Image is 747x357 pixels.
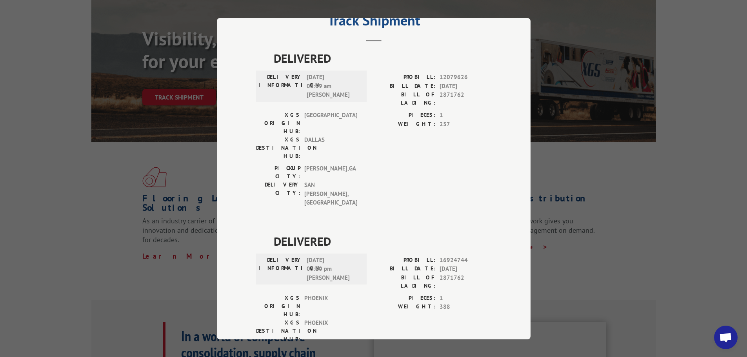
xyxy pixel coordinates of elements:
[274,49,491,67] span: DELIVERED
[304,111,357,136] span: [GEOGRAPHIC_DATA]
[256,318,300,343] label: XGS DESTINATION HUB:
[374,73,436,82] label: PROBILL:
[374,273,436,290] label: BILL OF LADING:
[374,294,436,303] label: PIECES:
[374,82,436,91] label: BILL DATE:
[307,256,360,282] span: [DATE] 05:10 pm [PERSON_NAME]
[374,120,436,129] label: WEIGHT:
[714,326,738,349] div: Open chat
[440,91,491,107] span: 2871762
[256,164,300,181] label: PICKUP CITY:
[258,256,303,282] label: DELIVERY INFORMATION:
[304,294,357,318] span: PHOENIX
[440,82,491,91] span: [DATE]
[307,73,360,100] span: [DATE] 08:39 am [PERSON_NAME]
[440,111,491,120] span: 1
[274,232,491,250] span: DELIVERED
[374,111,436,120] label: PIECES:
[256,15,491,30] h2: Track Shipment
[440,120,491,129] span: 257
[440,273,491,290] span: 2871762
[256,181,300,207] label: DELIVERY CITY:
[374,265,436,274] label: BILL DATE:
[256,111,300,136] label: XGS ORIGIN HUB:
[304,181,357,207] span: SAN [PERSON_NAME] , [GEOGRAPHIC_DATA]
[256,294,300,318] label: XGS ORIGIN HUB:
[440,303,491,312] span: 388
[374,91,436,107] label: BILL OF LADING:
[440,256,491,265] span: 16924744
[374,256,436,265] label: PROBILL:
[258,73,303,100] label: DELIVERY INFORMATION:
[440,265,491,274] span: [DATE]
[304,136,357,160] span: DALLAS
[440,73,491,82] span: 12079626
[374,303,436,312] label: WEIGHT:
[440,294,491,303] span: 1
[256,136,300,160] label: XGS DESTINATION HUB:
[304,164,357,181] span: [PERSON_NAME] , GA
[304,318,357,343] span: PHOENIX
